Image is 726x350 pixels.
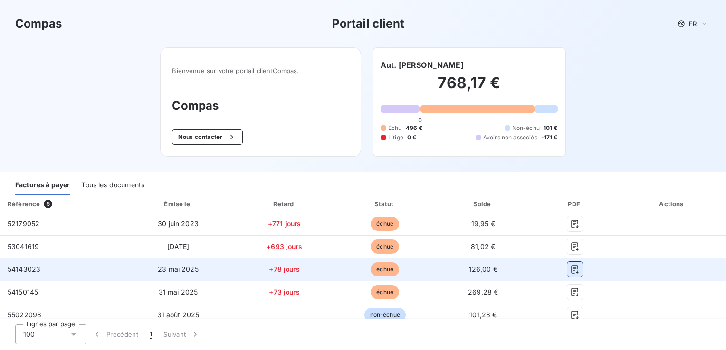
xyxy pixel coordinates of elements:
span: Échu [388,124,402,132]
button: Nous contacter [172,129,242,145]
span: 52179052 [8,220,39,228]
div: Statut [337,199,433,209]
span: 269,28 € [468,288,498,296]
button: 1 [144,324,158,344]
span: 1 [150,330,152,339]
span: échue [371,262,399,276]
span: 101,28 € [469,311,497,319]
span: 31 août 2025 [157,311,200,319]
h3: Compas [15,15,62,32]
div: Tous les documents [81,175,144,195]
span: +693 jours [267,242,302,250]
span: échue [371,285,399,299]
span: +78 jours [269,265,299,273]
div: Solde [437,199,530,209]
span: 54143023 [8,265,40,273]
span: [DATE] [167,242,190,250]
span: 54150145 [8,288,38,296]
span: 0 € [407,133,416,142]
span: 81,02 € [471,242,495,250]
span: Avoirs non associés [483,133,537,142]
div: Référence [8,200,40,208]
div: Factures à payer [15,175,70,195]
span: 55022098 [8,311,41,319]
span: -171 € [541,133,558,142]
span: +73 jours [269,288,299,296]
span: 5 [44,200,52,208]
span: FR [689,20,697,28]
span: échue [371,217,399,231]
h6: Aut. [PERSON_NAME] [381,59,464,71]
h2: 768,17 € [381,74,558,102]
span: Bienvenue sur votre portail client Compas . [172,67,349,74]
span: 30 juin 2023 [158,220,199,228]
span: 496 € [406,124,423,132]
span: +771 jours [268,220,301,228]
h3: Portail client [332,15,404,32]
div: Émise le [124,199,231,209]
span: échue [371,239,399,254]
span: 126,00 € [469,265,497,273]
button: Précédent [86,324,144,344]
div: PDF [534,199,617,209]
span: 53041619 [8,242,39,250]
div: Actions [621,199,724,209]
span: Non-échu [512,124,540,132]
span: non-échue [364,308,406,322]
span: 19,95 € [471,220,495,228]
span: 100 [23,330,35,339]
button: Suivant [158,324,206,344]
span: 31 mai 2025 [159,288,198,296]
span: 23 mai 2025 [158,265,199,273]
div: Retard [236,199,334,209]
span: 0 [418,116,422,124]
span: Litige [388,133,403,142]
span: 101 € [544,124,558,132]
h3: Compas [172,97,349,114]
